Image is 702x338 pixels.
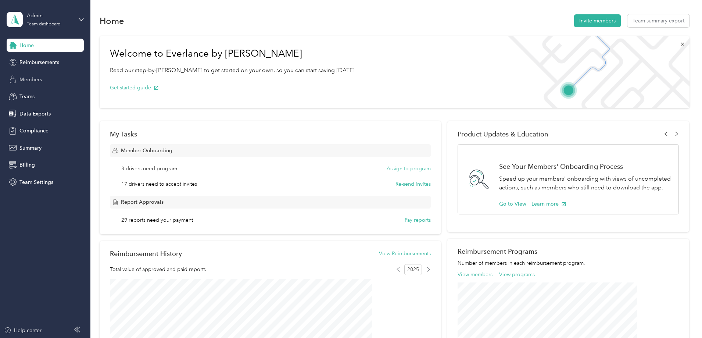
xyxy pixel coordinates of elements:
span: 17 drivers need to accept invites [121,180,197,188]
span: Product Updates & Education [458,130,548,138]
p: Read our step-by-[PERSON_NAME] to get started on your own, so you can start saving [DATE]. [110,66,356,75]
button: View programs [499,271,535,278]
button: Pay reports [405,216,431,224]
h1: Home [100,17,124,25]
h2: Reimbursement Programs [458,248,679,255]
button: Invite members [574,14,621,27]
h1: Welcome to Everlance by [PERSON_NAME] [110,48,356,60]
button: View members [458,271,493,278]
span: Member Onboarding [121,147,172,154]
p: Speed up your members' onboarding with views of uncompleted actions, such as members who still ne... [499,174,671,192]
button: Team summary export [627,14,690,27]
span: Report Approvals [121,198,164,206]
img: Welcome to everlance [501,36,689,108]
span: Team Settings [19,178,53,186]
div: Team dashboard [27,22,61,26]
span: Billing [19,161,35,169]
span: 2025 [404,264,422,275]
iframe: Everlance-gr Chat Button Frame [661,297,702,338]
button: View Reimbursements [379,250,431,257]
button: Re-send invites [395,180,431,188]
h2: Reimbursement History [110,250,182,257]
button: Help center [4,327,42,334]
div: Admin [27,12,73,19]
button: Go to View [499,200,526,208]
span: Total value of approved and paid reports [110,266,206,273]
h1: See Your Members' Onboarding Process [499,163,671,170]
div: My Tasks [110,130,431,138]
span: Reimbursements [19,58,59,66]
span: 29 reports need your payment [121,216,193,224]
p: Number of members in each reimbursement program. [458,259,679,267]
span: Data Exports [19,110,51,118]
button: Assign to program [387,165,431,172]
span: Home [19,42,34,49]
button: Get started guide [110,84,159,92]
span: 3 drivers need program [121,165,177,172]
span: Compliance [19,127,49,135]
span: Summary [19,144,42,152]
button: Learn more [531,200,566,208]
span: Teams [19,93,35,100]
span: Members [19,76,42,83]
